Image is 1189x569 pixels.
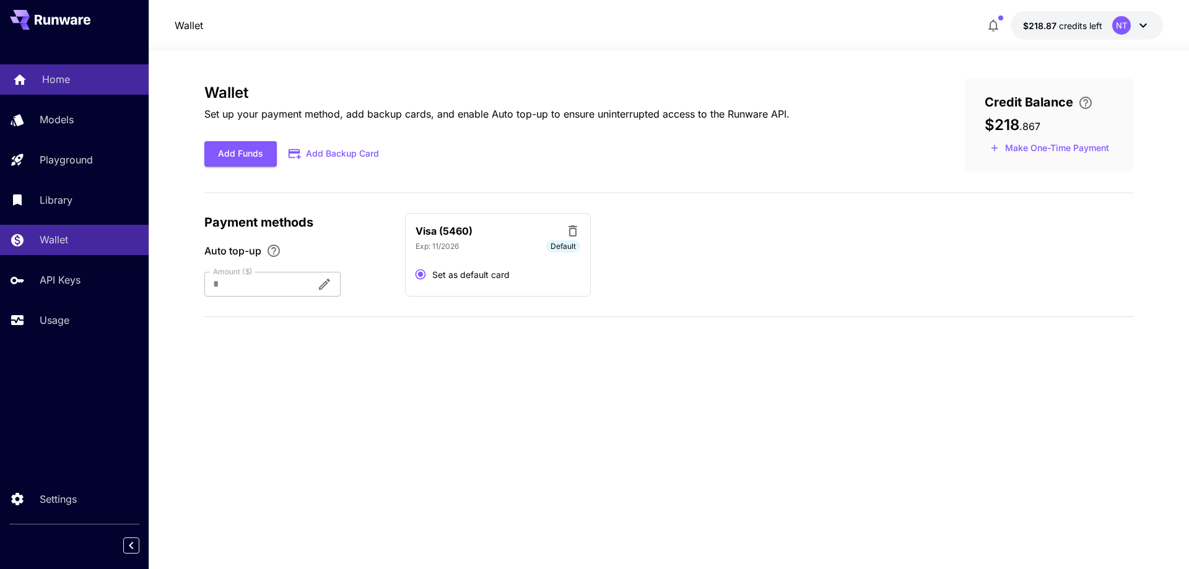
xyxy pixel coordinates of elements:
h3: Wallet [204,84,790,102]
p: Set up your payment method, add backup cards, and enable Auto top-up to ensure uninterrupted acce... [204,106,790,121]
p: Wallet [40,232,68,247]
button: Enable Auto top-up to ensure uninterrupted service. We'll automatically bill the chosen amount wh... [261,243,286,258]
p: Home [42,72,70,87]
p: Library [40,193,72,207]
button: Add Funds [204,141,277,167]
span: Default [546,241,580,252]
p: Exp: 11/2026 [416,241,459,252]
div: Collapse sidebar [133,534,149,557]
p: API Keys [40,272,81,287]
p: Visa (5460) [416,224,473,238]
p: Models [40,112,74,127]
p: Payment methods [204,213,390,232]
nav: breadcrumb [175,18,203,33]
span: Credit Balance [985,93,1073,111]
button: Add Backup Card [277,142,392,166]
div: $218.867 [1023,19,1102,32]
div: NT [1112,16,1131,35]
span: . 867 [1019,120,1040,132]
button: Make a one-time, non-recurring payment [985,139,1115,158]
a: Wallet [175,18,203,33]
span: $218.87 [1023,20,1059,31]
button: Enter your card details and choose an Auto top-up amount to avoid service interruptions. We'll au... [1073,95,1098,110]
button: $218.867NT [1011,11,1163,40]
label: Amount ($) [213,266,253,277]
span: credits left [1059,20,1102,31]
span: Auto top-up [204,243,261,258]
p: Usage [40,313,69,328]
button: Collapse sidebar [123,537,139,554]
span: $218 [985,116,1019,134]
p: Playground [40,152,93,167]
p: Settings [40,492,77,506]
span: Set as default card [432,268,510,281]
